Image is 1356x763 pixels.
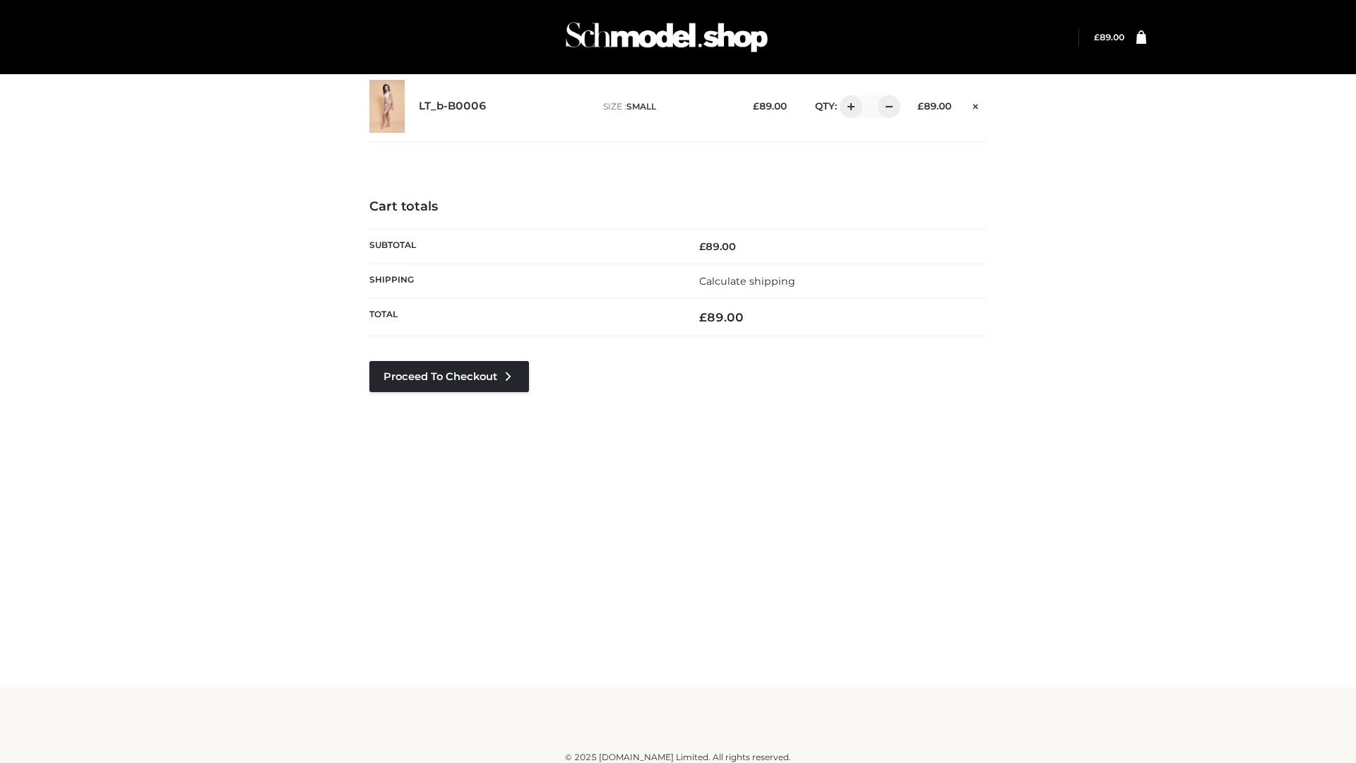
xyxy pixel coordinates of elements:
th: Subtotal [369,229,678,264]
th: Shipping [369,264,678,298]
a: Proceed to Checkout [369,361,529,392]
img: Schmodel Admin 964 [561,9,773,65]
p: size : [603,100,731,113]
div: QTY: [801,95,896,118]
bdi: 89.00 [753,100,787,112]
span: £ [699,240,706,253]
span: SMALL [626,101,656,112]
span: £ [699,310,707,324]
a: Calculate shipping [699,275,795,288]
bdi: 89.00 [699,240,736,253]
span: £ [753,100,759,112]
span: £ [1094,32,1100,42]
a: LT_b-B0006 [419,100,487,113]
bdi: 89.00 [1094,32,1124,42]
bdi: 89.00 [917,100,951,112]
span: £ [917,100,924,112]
a: £89.00 [1094,32,1124,42]
a: Remove this item [965,95,987,114]
h4: Cart totals [369,199,987,215]
th: Total [369,299,678,336]
img: LT_b-B0006 - SMALL [369,80,405,133]
bdi: 89.00 [699,310,744,324]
